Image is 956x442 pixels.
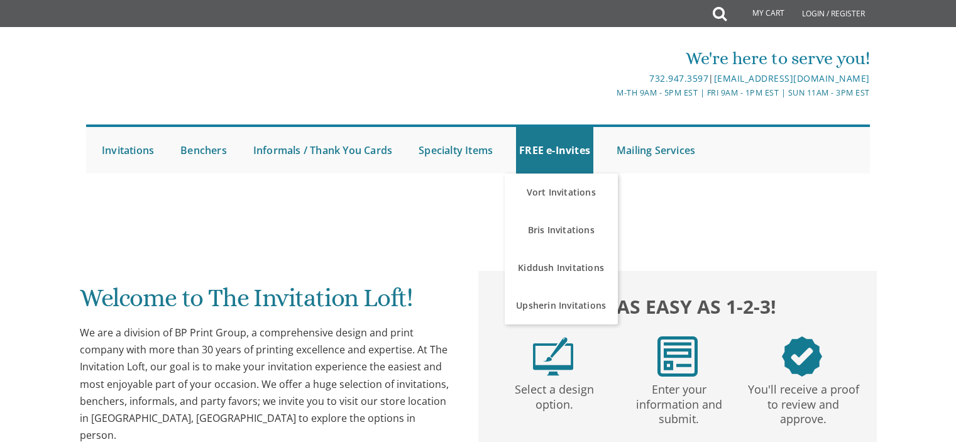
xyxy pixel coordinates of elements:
[714,72,870,84] a: [EMAIL_ADDRESS][DOMAIN_NAME]
[505,174,618,211] a: Vort Invitations
[619,377,739,427] p: Enter your information and submit.
[99,127,157,174] a: Invitations
[657,336,698,377] img: step2.png
[250,127,395,174] a: Informals / Thank You Cards
[516,127,593,174] a: FREE e-Invites
[725,1,793,26] a: My Cart
[80,284,453,321] h1: Welcome to The Invitation Loft!
[495,377,614,412] p: Select a design option.
[505,249,618,287] a: Kiddush Invitations
[348,71,870,86] div: |
[415,127,496,174] a: Specialty Items
[649,72,708,84] a: 732.947.3597
[348,86,870,99] div: M-Th 9am - 5pm EST | Fri 9am - 1pm EST | Sun 11am - 3pm EST
[348,46,870,71] div: We're here to serve you!
[177,127,230,174] a: Benchers
[491,292,864,321] h2: It's as easy as 1-2-3!
[533,336,573,377] img: step1.png
[505,211,618,249] a: Bris Invitations
[744,377,863,427] p: You'll receive a proof to review and approve.
[613,127,698,174] a: Mailing Services
[782,336,822,377] img: step3.png
[505,287,618,324] a: Upsherin Invitations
